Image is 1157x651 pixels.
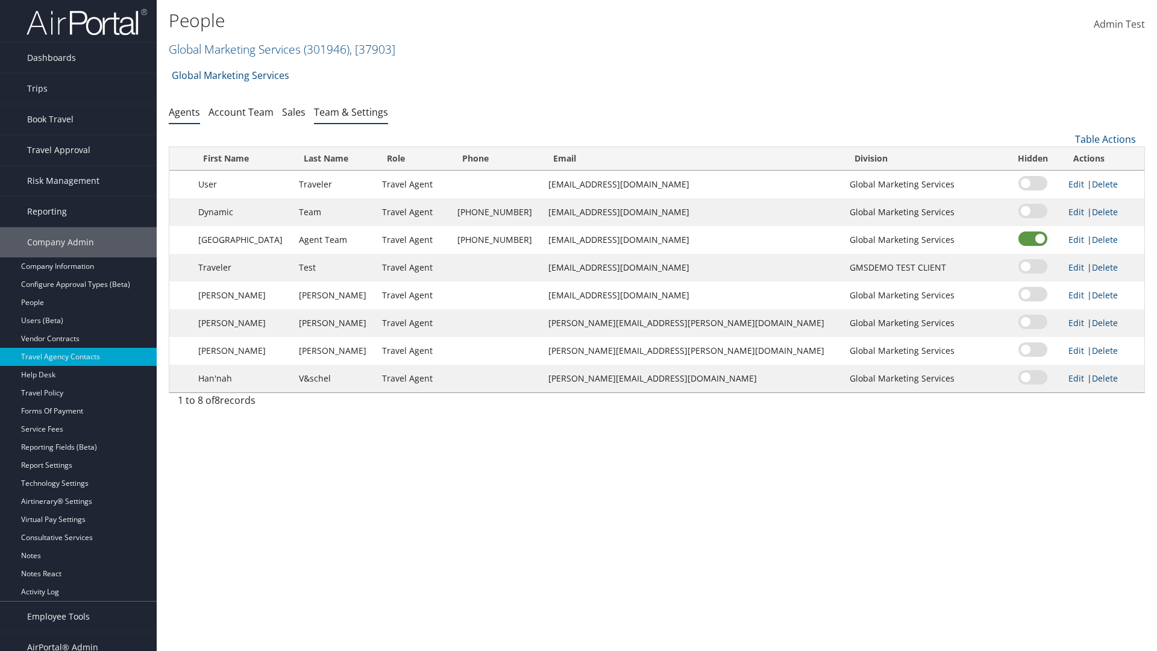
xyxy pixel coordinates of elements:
td: V&schel [293,365,376,392]
td: Traveler [293,171,376,198]
div: 1 to 8 of records [178,393,404,414]
td: Global Marketing Services [844,365,1003,392]
th: Division [844,147,1003,171]
th: Actions [1062,147,1144,171]
td: User [192,171,293,198]
a: Edit [1068,345,1084,356]
td: Global Marketing Services [844,309,1003,337]
td: [PERSON_NAME][EMAIL_ADDRESS][PERSON_NAME][DOMAIN_NAME] [542,309,844,337]
a: Edit [1068,373,1084,384]
td: Travel Agent [376,254,451,281]
a: Edit [1068,234,1084,245]
td: [PERSON_NAME] [293,309,376,337]
td: [PERSON_NAME] [293,337,376,365]
td: Traveler [192,254,293,281]
a: Delete [1092,234,1118,245]
span: ( 301946 ) [304,41,350,57]
th: : activate to sort column descending [169,147,192,171]
span: Reporting [27,197,67,227]
a: Edit [1068,317,1084,329]
th: Hidden [1003,147,1062,171]
td: | [1062,198,1144,226]
td: [PERSON_NAME] [192,281,293,309]
a: Delete [1092,317,1118,329]
td: [EMAIL_ADDRESS][DOMAIN_NAME] [542,281,844,309]
td: [PERSON_NAME] [192,309,293,337]
a: Delete [1092,206,1118,218]
td: Global Marketing Services [844,198,1003,226]
a: Delete [1092,289,1118,301]
span: Dashboards [27,43,76,73]
img: airportal-logo.png [27,8,147,36]
span: Book Travel [27,104,74,134]
td: [PERSON_NAME][EMAIL_ADDRESS][DOMAIN_NAME] [542,365,844,392]
td: [GEOGRAPHIC_DATA] [192,226,293,254]
a: Delete [1092,373,1118,384]
th: First Name [192,147,293,171]
a: Table Actions [1075,133,1136,146]
a: Sales [282,105,306,119]
td: Travel Agent [376,226,451,254]
td: Travel Agent [376,309,451,337]
td: [PHONE_NUMBER] [451,198,542,226]
td: | [1062,254,1144,281]
td: GMSDEMO TEST CLIENT [844,254,1003,281]
td: | [1062,226,1144,254]
a: Account Team [209,105,274,119]
span: Employee Tools [27,602,90,632]
a: Edit [1068,206,1084,218]
td: | [1062,309,1144,337]
td: [PERSON_NAME] [192,337,293,365]
td: Agent Team [293,226,376,254]
td: | [1062,281,1144,309]
a: Team & Settings [314,105,388,119]
td: [PERSON_NAME] [293,281,376,309]
td: [EMAIL_ADDRESS][DOMAIN_NAME] [542,226,844,254]
td: Global Marketing Services [844,171,1003,198]
h1: People [169,8,820,33]
td: | [1062,365,1144,392]
td: Travel Agent [376,365,451,392]
td: Global Marketing Services [844,337,1003,365]
a: Edit [1068,289,1084,301]
a: Edit [1068,178,1084,190]
td: | [1062,171,1144,198]
th: Email [542,147,844,171]
a: Global Marketing Services [169,41,395,57]
a: Admin Test [1094,6,1145,43]
span: 8 [215,394,220,407]
td: Global Marketing Services [844,281,1003,309]
td: Team [293,198,376,226]
a: Edit [1068,262,1084,273]
td: Dynamic [192,198,293,226]
a: Agents [169,105,200,119]
a: Global Marketing Services [172,63,289,87]
td: [EMAIL_ADDRESS][DOMAIN_NAME] [542,198,844,226]
a: Delete [1092,178,1118,190]
th: Last Name [293,147,376,171]
td: Test [293,254,376,281]
td: Travel Agent [376,171,451,198]
td: [PHONE_NUMBER] [451,226,542,254]
th: Phone [451,147,542,171]
span: Admin Test [1094,17,1145,31]
td: [EMAIL_ADDRESS][DOMAIN_NAME] [542,254,844,281]
span: , [ 37903 ] [350,41,395,57]
td: Global Marketing Services [844,226,1003,254]
td: | [1062,337,1144,365]
span: Travel Approval [27,135,90,165]
span: Risk Management [27,166,99,196]
a: Delete [1092,262,1118,273]
a: Delete [1092,345,1118,356]
td: [EMAIL_ADDRESS][DOMAIN_NAME] [542,171,844,198]
th: Role [376,147,451,171]
td: Travel Agent [376,198,451,226]
td: Travel Agent [376,337,451,365]
span: Trips [27,74,48,104]
td: Travel Agent [376,281,451,309]
td: [PERSON_NAME][EMAIL_ADDRESS][PERSON_NAME][DOMAIN_NAME] [542,337,844,365]
td: Han'nah [192,365,293,392]
span: Company Admin [27,227,94,257]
